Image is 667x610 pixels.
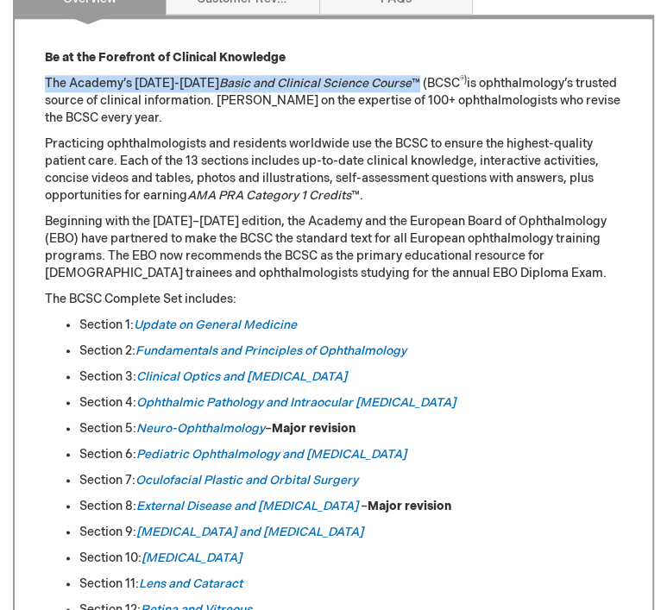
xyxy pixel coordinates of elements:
em: Basic and Clinical Science Course [219,76,412,91]
strong: Major revision [272,421,356,436]
a: Pediatric Ophthalmology and [MEDICAL_DATA] [136,447,406,462]
a: Neuro-Ophthalmology [136,421,265,436]
strong: Be at the Forefront of Clinical Knowledge [45,50,286,65]
a: Oculofacial Plastic and Orbital Surgery [135,473,358,487]
a: Clinical Optics and [MEDICAL_DATA] [136,369,347,384]
li: Section 11: [79,575,622,593]
li: Section 3: [79,368,622,386]
a: Fundamentals and Principles of Ophthalmology [135,343,406,358]
a: Update on General Medicine [134,318,297,332]
li: Section 8: – [79,498,622,515]
p: The Academy’s [DATE]-[DATE] ™ (BCSC is ophthalmology’s trusted source of clinical information. [P... [45,75,622,127]
li: Section 10: [79,550,622,567]
a: [MEDICAL_DATA] [142,550,242,565]
li: Section 7: [79,472,622,489]
li: Section 6: [79,446,622,463]
li: Section 2: [79,343,622,360]
a: [MEDICAL_DATA] and [MEDICAL_DATA] [136,525,363,539]
a: External Disease and [MEDICAL_DATA] [136,499,358,513]
p: Beginning with the [DATE]–[DATE] edition, the Academy and the European Board of Ophthalmology (EB... [45,213,622,282]
em: AMA PRA Category 1 Credits [187,188,351,203]
a: Lens and Cataract [139,576,242,591]
p: The BCSC Complete Set includes: [45,291,622,308]
p: Practicing ophthalmologists and residents worldwide use the BCSC to ensure the highest-quality pa... [45,135,622,204]
li: Section 1: [79,317,622,334]
li: Section 9: [79,524,622,541]
li: Section 5: – [79,420,622,437]
a: Ophthalmic Pathology and Intraocular [MEDICAL_DATA] [136,395,456,410]
strong: Major revision [368,499,451,513]
sup: ®) [460,75,467,85]
li: Section 4: [79,394,622,412]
